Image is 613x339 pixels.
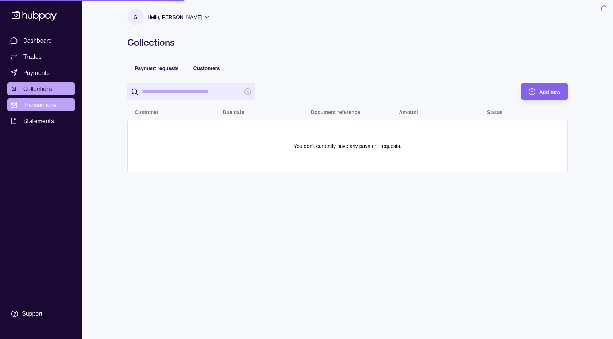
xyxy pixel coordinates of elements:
[399,109,418,115] p: Amount
[7,50,75,63] a: Trades
[539,89,560,95] span: Add new
[134,13,138,21] p: G
[23,100,57,109] span: Transactions
[127,37,568,48] h1: Collections
[7,34,75,47] a: Dashboard
[7,306,75,321] a: Support
[135,109,158,115] p: Customer
[7,114,75,127] a: Statements
[147,13,203,21] p: Hello, [PERSON_NAME]
[23,84,53,93] span: Collections
[7,98,75,111] a: Transactions
[142,83,240,100] input: search
[294,142,401,150] p: You don't currently have any payment requests.
[521,83,568,100] button: Add new
[23,117,54,125] span: Statements
[487,109,503,115] p: Status
[23,68,50,77] span: Payments
[23,52,42,61] span: Trades
[22,310,42,318] div: Support
[223,109,244,115] p: Due date
[135,65,179,71] span: Payment requests
[23,36,52,45] span: Dashboard
[311,109,360,115] p: Document reference
[7,82,75,95] a: Collections
[7,66,75,79] a: Payments
[193,65,220,71] span: Customers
